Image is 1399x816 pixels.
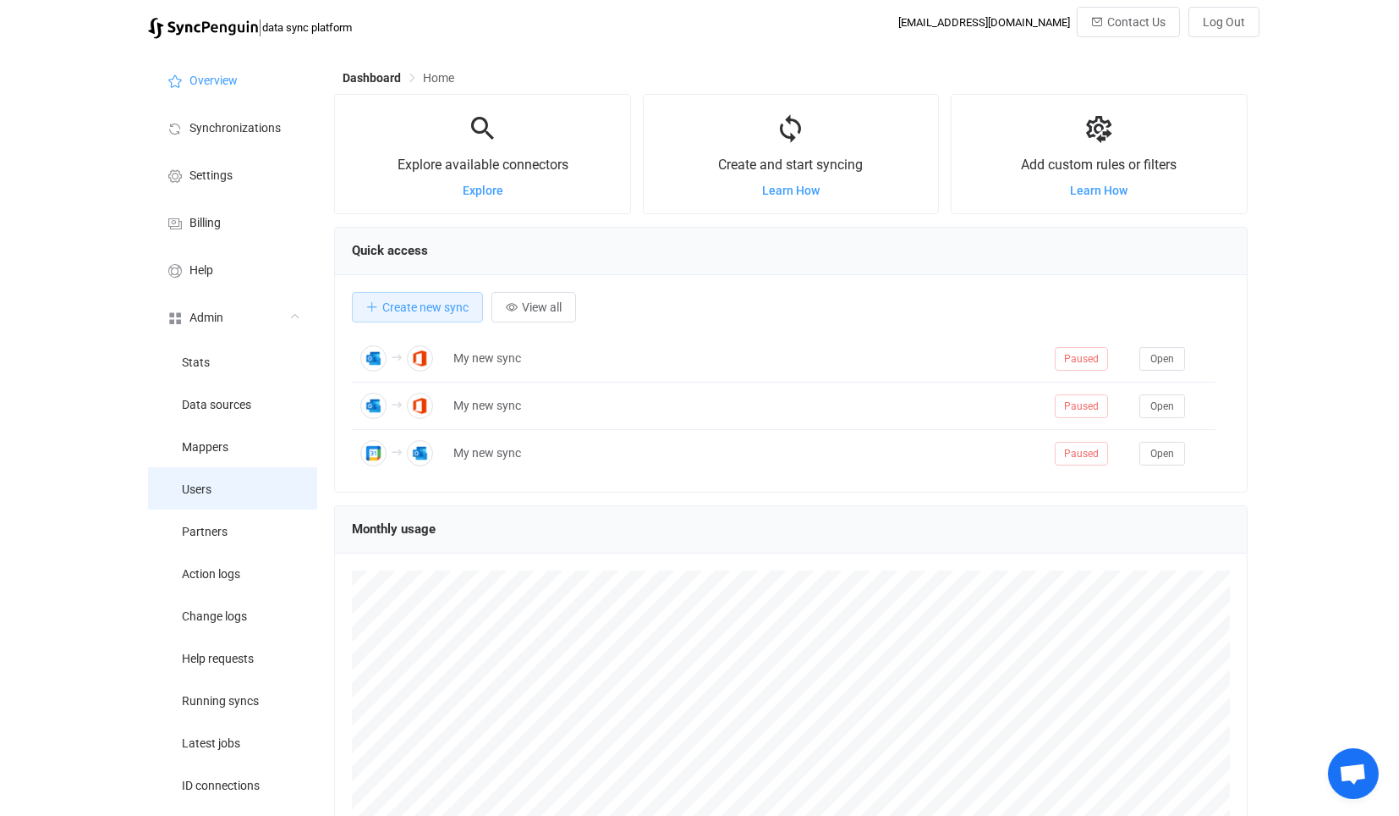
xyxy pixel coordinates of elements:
button: Log Out [1188,7,1259,37]
span: Action logs [182,568,240,582]
span: Settings [189,169,233,183]
span: Help [189,264,213,278]
a: Billing [148,198,317,245]
a: Users [148,467,317,510]
span: Dashboard [343,71,401,85]
span: View all [522,300,562,314]
button: Create new sync [352,292,483,323]
span: Paused [1055,442,1108,466]
a: Open [1139,351,1185,365]
a: Running syncs [148,679,317,721]
span: Monthly usage [352,521,436,537]
a: Settings [148,151,317,198]
span: Latest jobs [182,737,240,751]
a: Explore [463,184,503,197]
a: Partners [148,510,317,552]
div: Breadcrumb [343,72,454,84]
a: Learn How [762,184,820,197]
span: Open [1150,448,1174,460]
span: Create new sync [382,300,469,314]
span: Data sources [182,399,251,412]
span: Billing [189,217,221,230]
button: Contact Us [1077,7,1180,37]
div: Open chat [1328,748,1379,799]
span: Add custom rules or filters [1021,157,1177,173]
a: Open [1139,399,1185,412]
span: Running syncs [182,695,259,708]
span: Mappers [182,441,228,455]
span: Partners [182,526,228,539]
a: Latest jobs [148,721,317,764]
a: Change logs [148,594,317,637]
button: Open [1139,394,1185,418]
a: Learn How [1070,184,1127,197]
div: My new sync [445,396,1046,416]
a: Help [148,245,317,293]
a: Data sources [148,383,317,425]
span: Contact Us [1107,15,1166,29]
a: ID connections [148,764,317,806]
span: Synchronizations [189,122,281,135]
button: Open [1139,442,1185,466]
a: Stats [148,340,317,383]
span: Change logs [182,610,247,624]
img: Outlook Calendar Meetings [360,393,387,419]
a: |data sync platform [148,15,352,39]
span: Home [423,71,454,85]
span: data sync platform [262,21,352,34]
a: Synchronizations [148,103,317,151]
span: Log Out [1203,15,1245,29]
button: View all [491,292,576,323]
span: Open [1150,400,1174,412]
div: [EMAIL_ADDRESS][DOMAIN_NAME] [898,16,1070,29]
img: syncpenguin.svg [148,18,258,39]
a: Action logs [148,552,317,594]
span: Create and start syncing [719,157,864,173]
span: Quick access [352,243,428,258]
span: Admin [189,312,223,325]
a: Overview [148,56,317,103]
a: Mappers [148,425,317,467]
span: Stats [182,356,210,370]
span: Overview [189,74,238,88]
span: Help requests [182,653,254,666]
span: | [258,15,262,39]
button: Open [1139,347,1185,371]
a: Help requests [148,637,317,679]
img: Outlook Calendar Meetings [360,345,387,372]
span: Paused [1055,394,1108,418]
span: Explore available connectors [398,157,568,173]
span: Users [182,483,211,497]
span: ID connections [182,780,260,793]
img: Google Calendar Meetings [360,440,387,466]
img: Office 365 Calendar Meetings [407,345,433,372]
a: Open [1139,446,1185,460]
div: My new sync [445,444,1046,463]
span: Open [1150,353,1174,365]
img: Outlook Calendar Meetings [407,440,433,466]
span: Paused [1055,347,1108,371]
img: Office 365 Calendar Meetings [407,393,433,419]
div: My new sync [445,349,1046,368]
